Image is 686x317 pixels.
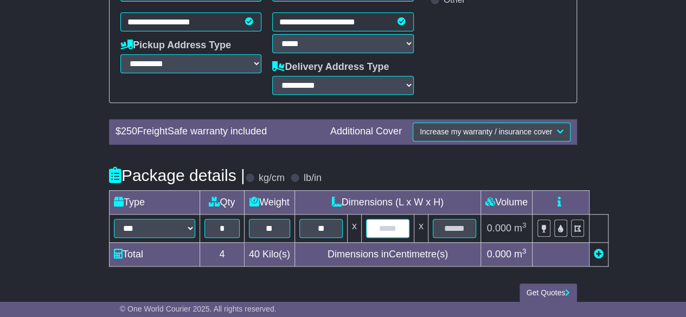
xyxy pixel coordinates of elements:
h4: Package details | [109,166,245,184]
label: kg/cm [259,172,285,184]
span: © One World Courier 2025. All rights reserved. [120,305,277,313]
label: lb/in [304,172,322,184]
span: 40 [249,249,260,260]
sup: 3 [522,247,527,255]
span: 0.000 [487,223,511,234]
td: Dimensions (L x W x H) [294,190,480,214]
td: 4 [200,242,244,266]
sup: 3 [522,221,527,229]
td: Kilo(s) [244,242,294,266]
td: Type [109,190,200,214]
td: x [414,214,428,242]
div: Additional Cover [325,126,407,138]
span: m [514,249,527,260]
span: Increase my warranty / insurance cover [420,127,552,136]
td: Volume [480,190,532,214]
td: Dimensions in Centimetre(s) [294,242,480,266]
td: Total [109,242,200,266]
label: Delivery Address Type [272,61,389,73]
button: Get Quotes [520,283,578,302]
span: m [514,223,527,234]
span: 250 [121,126,137,137]
td: Qty [200,190,244,214]
span: 0.000 [487,249,511,260]
td: Weight [244,190,294,214]
td: x [347,214,361,242]
label: Pickup Address Type [120,40,231,51]
a: Add new item [594,249,604,260]
div: $ FreightSafe warranty included [110,126,325,138]
button: Increase my warranty / insurance cover [413,122,570,141]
